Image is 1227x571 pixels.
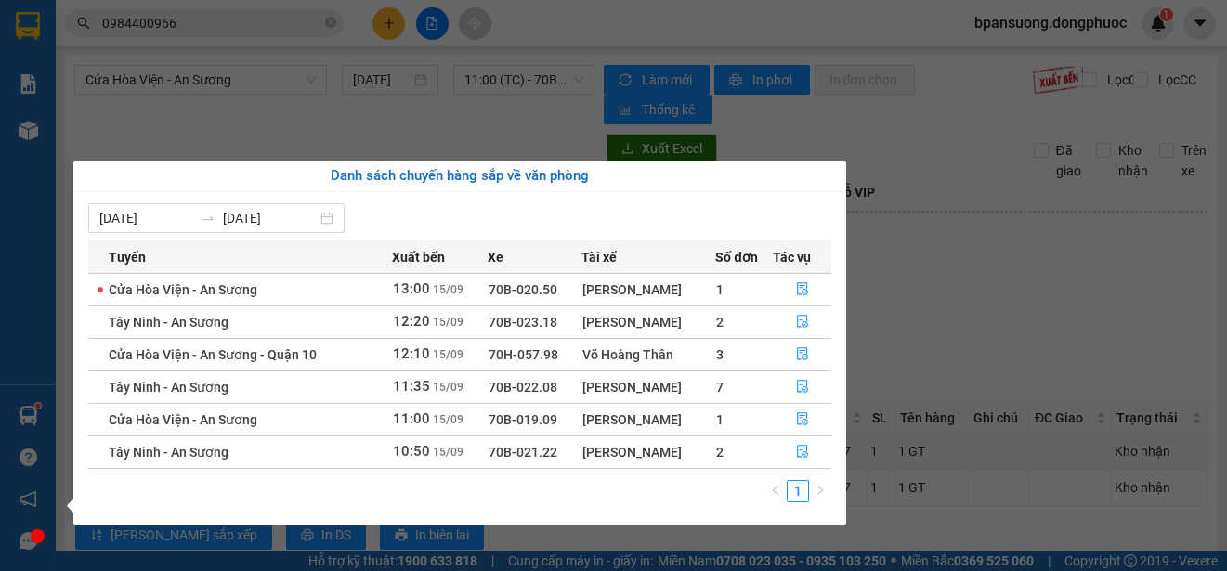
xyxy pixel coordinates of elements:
div: Danh sách chuyến hàng sắp về văn phòng [88,165,831,188]
input: Từ ngày [99,208,193,228]
span: 1 [716,282,724,297]
button: file-done [774,340,830,370]
button: right [809,480,831,502]
span: 12:10 [393,345,430,362]
div: [PERSON_NAME] [582,312,714,332]
span: Cửa Hòa Viện - An Sương - Quận 10 [109,347,317,362]
span: left [770,485,781,496]
span: Xuất bến [392,247,445,267]
span: 70H-057.98 [489,347,558,362]
span: 7 [716,380,724,395]
span: file-done [796,282,809,297]
span: Cửa Hòa Viện - An Sương [109,282,257,297]
span: file-done [796,445,809,460]
button: file-done [774,372,830,402]
span: 1 [716,412,724,427]
button: left [764,480,787,502]
span: 11:00 [393,410,430,427]
input: Đến ngày [223,208,317,228]
span: file-done [796,315,809,330]
a: 1 [788,481,808,501]
span: file-done [796,380,809,395]
div: Võ Hoàng Thân [582,344,714,365]
span: Tài xế [581,247,617,267]
span: Cửa Hòa Viện - An Sương [109,412,257,427]
span: Số đơn [715,247,758,267]
span: file-done [796,347,809,362]
span: 15/09 [433,316,463,329]
span: Tây Ninh - An Sương [109,315,228,330]
span: 70B-020.50 [489,282,557,297]
span: Tác vụ [773,247,811,267]
span: 15/09 [433,413,463,426]
button: file-done [774,307,830,337]
li: 1 [787,480,809,502]
span: file-done [796,412,809,427]
button: file-done [774,437,830,467]
span: 3 [716,347,724,362]
span: 15/09 [433,283,463,296]
span: 15/09 [433,348,463,361]
div: [PERSON_NAME] [582,442,714,462]
span: 13:00 [393,280,430,297]
span: to [201,211,215,226]
span: Xe [488,247,503,267]
span: 70B-019.09 [489,412,557,427]
button: file-done [774,405,830,435]
div: [PERSON_NAME] [582,409,714,430]
button: file-done [774,275,830,305]
span: Tây Ninh - An Sương [109,380,228,395]
div: [PERSON_NAME] [582,377,714,397]
span: Tây Ninh - An Sương [109,445,228,460]
span: 12:20 [393,313,430,330]
span: 70B-022.08 [489,380,557,395]
span: right [815,485,826,496]
span: 11:35 [393,378,430,395]
span: 70B-023.18 [489,315,557,330]
span: 15/09 [433,446,463,459]
li: Previous Page [764,480,787,502]
span: 2 [716,445,724,460]
span: 70B-021.22 [489,445,557,460]
span: swap-right [201,211,215,226]
div: [PERSON_NAME] [582,279,714,300]
span: Tuyến [109,247,146,267]
li: Next Page [809,480,831,502]
span: 15/09 [433,381,463,394]
span: 2 [716,315,724,330]
span: 10:50 [393,443,430,460]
